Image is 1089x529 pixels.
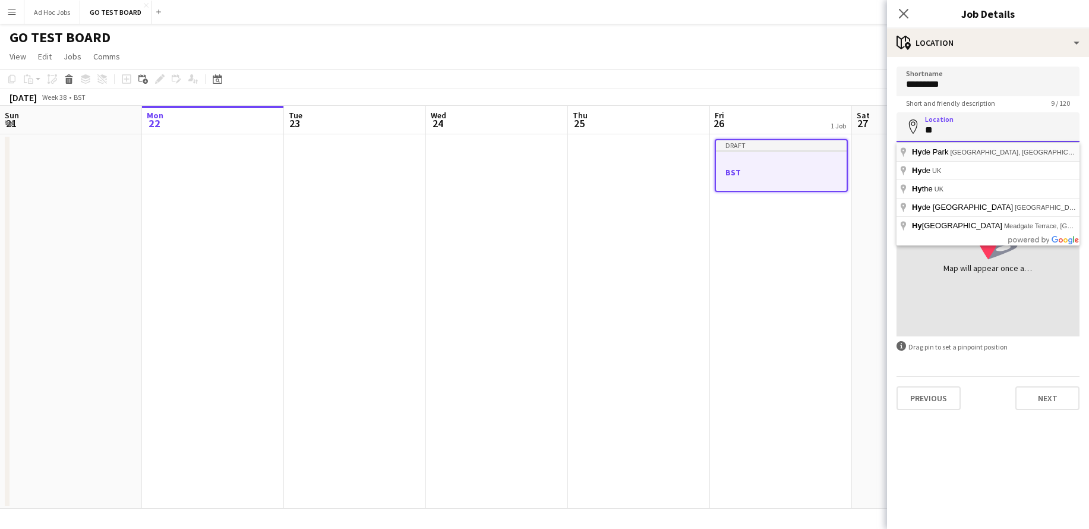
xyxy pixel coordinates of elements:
span: 21 [3,116,19,130]
a: View [5,49,31,64]
span: 9 / 120 [1041,99,1079,108]
button: Previous [897,386,961,410]
h3: Job Details [887,6,1089,21]
span: Hy [912,166,922,175]
span: 26 [713,116,724,130]
div: BST [74,93,86,102]
button: Ad Hoc Jobs [24,1,80,24]
a: Edit [33,49,56,64]
span: 27 [855,116,870,130]
span: UK [932,167,941,174]
span: Sun [5,110,19,121]
span: [GEOGRAPHIC_DATA] [912,221,1004,230]
span: Hy [912,203,922,212]
span: 22 [145,116,163,130]
div: Location [887,29,1089,57]
button: Next [1015,386,1079,410]
span: 25 [571,116,588,130]
h1: GO TEST BOARD [10,29,111,46]
span: Mon [147,110,163,121]
span: Week 38 [39,93,69,102]
span: Sat [857,110,870,121]
div: Draft [716,140,847,150]
span: 23 [287,116,302,130]
span: the [912,184,935,193]
div: 1 Job [831,121,846,130]
a: Jobs [59,49,86,64]
span: Hy [912,184,922,193]
div: Map will appear once address has been added [943,262,1033,274]
span: Thu [573,110,588,121]
span: Short and friendly description [897,99,1005,108]
div: [DATE] [10,92,37,103]
span: de [912,166,932,175]
span: 24 [429,116,446,130]
span: Jobs [64,51,81,62]
app-job-card: DraftBST [715,139,848,192]
span: Hy [912,221,922,230]
span: Comms [93,51,120,62]
button: GO TEST BOARD [80,1,151,24]
div: Drag pin to set a pinpoint position [897,341,1079,352]
span: Edit [38,51,52,62]
span: Fri [715,110,724,121]
span: Hy [912,147,922,156]
span: View [10,51,26,62]
span: de [GEOGRAPHIC_DATA] [912,203,1015,212]
span: Tue [289,110,302,121]
span: de Park [912,147,950,156]
h3: BST [716,167,847,178]
a: Comms [89,49,125,64]
span: Wed [431,110,446,121]
span: UK [935,185,943,193]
